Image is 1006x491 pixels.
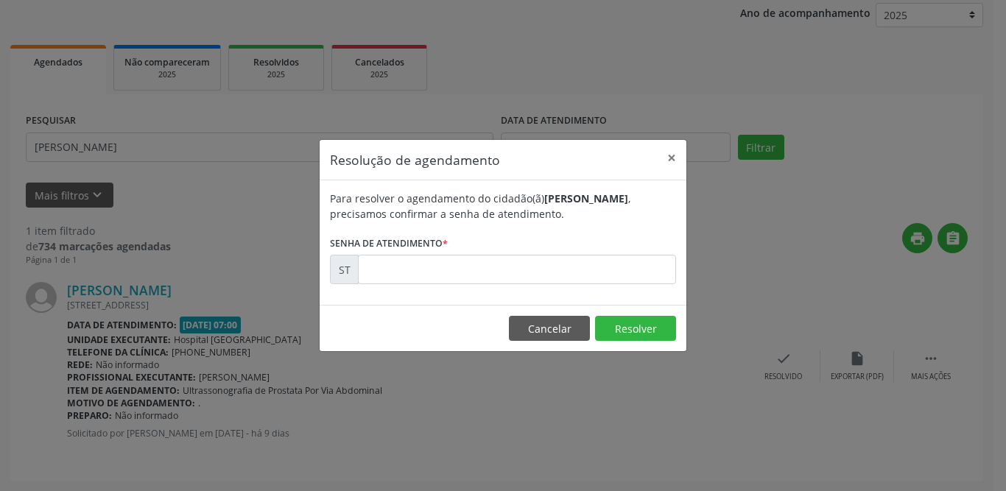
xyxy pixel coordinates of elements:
[330,150,500,169] h5: Resolução de agendamento
[595,316,676,341] button: Resolver
[330,232,448,255] label: Senha de atendimento
[544,191,628,205] b: [PERSON_NAME]
[657,140,686,176] button: Close
[330,191,676,222] div: Para resolver o agendamento do cidadão(ã) , precisamos confirmar a senha de atendimento.
[330,255,359,284] div: ST
[509,316,590,341] button: Cancelar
